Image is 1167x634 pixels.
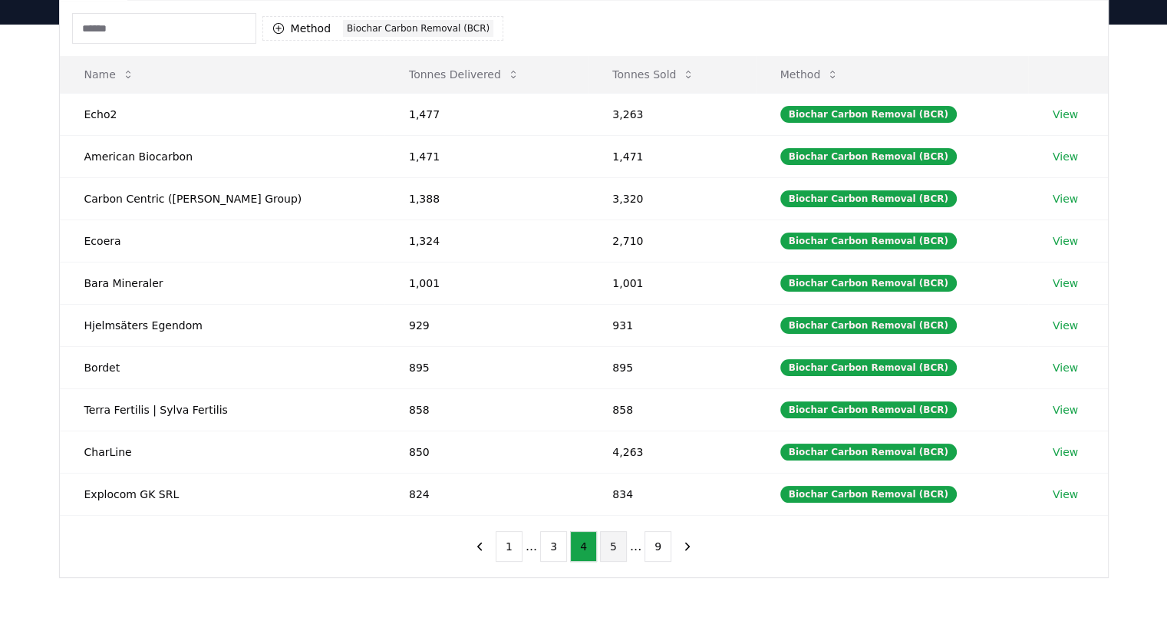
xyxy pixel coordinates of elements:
td: 3,320 [588,177,755,220]
div: Biochar Carbon Removal (BCR) [780,190,957,207]
td: 850 [384,431,588,473]
div: Biochar Carbon Removal (BCR) [780,401,957,418]
td: 1,001 [588,262,755,304]
div: Biochar Carbon Removal (BCR) [780,148,957,165]
td: Ecoera [60,220,384,262]
td: Explocom GK SRL [60,473,384,515]
td: 1,471 [384,135,588,177]
td: 1,001 [384,262,588,304]
button: MethodBiochar Carbon Removal (BCR) [262,16,504,41]
td: 929 [384,304,588,346]
td: 834 [588,473,755,515]
td: CharLine [60,431,384,473]
button: previous page [466,531,493,562]
td: 1,324 [384,220,588,262]
button: Tonnes Sold [600,59,707,90]
td: 895 [588,346,755,388]
td: 1,471 [588,135,755,177]
a: View [1053,191,1078,206]
div: Biochar Carbon Removal (BCR) [780,106,957,123]
td: 3,263 [588,93,755,135]
a: View [1053,233,1078,249]
td: 2,710 [588,220,755,262]
a: View [1053,402,1078,418]
button: 5 [600,531,627,562]
button: 3 [540,531,567,562]
li: ... [630,537,641,556]
td: Hjelmsäters Egendom [60,304,384,346]
td: 1,388 [384,177,588,220]
button: Name [72,59,147,90]
td: Carbon Centric ([PERSON_NAME] Group) [60,177,384,220]
a: View [1053,360,1078,375]
li: ... [526,537,537,556]
div: Biochar Carbon Removal (BCR) [780,444,957,461]
button: 4 [570,531,597,562]
a: View [1053,276,1078,291]
td: 824 [384,473,588,515]
td: 931 [588,304,755,346]
a: View [1053,149,1078,164]
a: View [1053,318,1078,333]
td: Bordet [60,346,384,388]
td: 858 [384,388,588,431]
td: Echo2 [60,93,384,135]
div: Biochar Carbon Removal (BCR) [780,486,957,503]
td: 858 [588,388,755,431]
button: 1 [496,531,523,562]
a: View [1053,487,1078,502]
div: Biochar Carbon Removal (BCR) [780,275,957,292]
td: American Biocarbon [60,135,384,177]
td: 1,477 [384,93,588,135]
a: View [1053,444,1078,460]
button: Tonnes Delivered [397,59,532,90]
button: 9 [644,531,671,562]
a: View [1053,107,1078,122]
td: 4,263 [588,431,755,473]
td: Bara Mineraler [60,262,384,304]
td: 895 [384,346,588,388]
div: Biochar Carbon Removal (BCR) [780,233,957,249]
button: Method [768,59,852,90]
button: next page [674,531,701,562]
div: Biochar Carbon Removal (BCR) [780,359,957,376]
div: Biochar Carbon Removal (BCR) [343,20,493,37]
div: Biochar Carbon Removal (BCR) [780,317,957,334]
td: Terra Fertilis | Sylva Fertilis [60,388,384,431]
